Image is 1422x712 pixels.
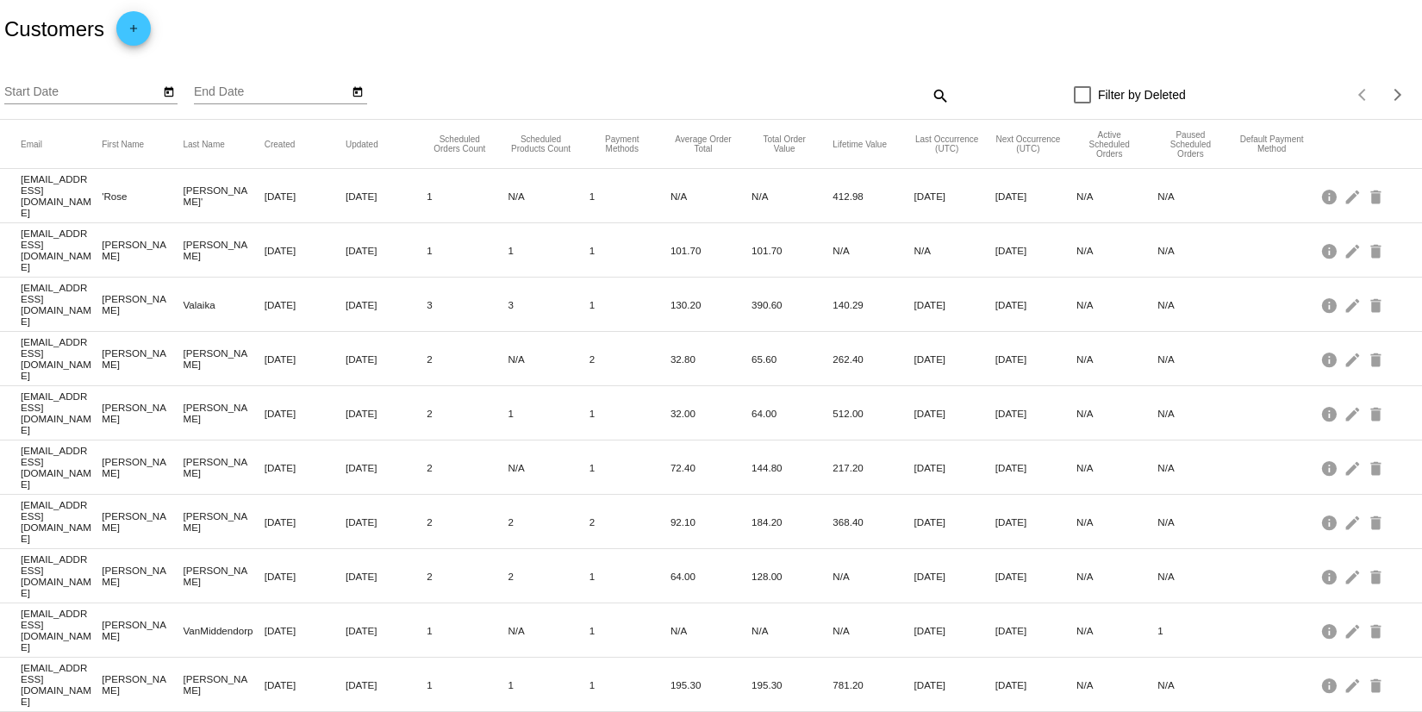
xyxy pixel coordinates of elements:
[752,512,833,532] mat-cell: 184.20
[589,186,670,206] mat-cell: 1
[194,85,349,99] input: End Date
[1320,671,1341,698] mat-icon: info
[1076,186,1157,206] mat-cell: N/A
[995,512,1076,532] mat-cell: [DATE]
[1320,291,1341,318] mat-icon: info
[349,82,367,100] button: Open calendar
[995,240,1076,260] mat-cell: [DATE]
[1076,458,1157,478] mat-cell: N/A
[102,669,183,700] mat-cell: [PERSON_NAME]
[589,403,670,423] mat-cell: 1
[670,458,752,478] mat-cell: 72.40
[1367,237,1388,264] mat-icon: delete
[1076,130,1142,159] button: Change sorting for ActiveScheduledOrdersCount
[914,186,995,206] mat-cell: [DATE]
[508,295,589,315] mat-cell: 3
[914,295,995,315] mat-cell: [DATE]
[21,386,102,440] mat-cell: [EMAIL_ADDRESS][DOMAIN_NAME]
[1344,454,1364,481] mat-icon: edit
[265,675,346,695] mat-cell: [DATE]
[346,240,427,260] mat-cell: [DATE]
[427,566,508,586] mat-cell: 2
[1346,78,1381,112] button: Previous page
[265,349,346,369] mat-cell: [DATE]
[589,566,670,586] mat-cell: 1
[508,403,589,423] mat-cell: 1
[833,139,887,149] button: Change sorting for ScheduledOrderLTV
[1076,566,1157,586] mat-cell: N/A
[102,506,183,537] mat-cell: [PERSON_NAME]
[833,403,914,423] mat-cell: 512.00
[508,240,589,260] mat-cell: 1
[589,621,670,640] mat-cell: 1
[427,186,508,206] mat-cell: 1
[346,186,427,206] mat-cell: [DATE]
[1381,78,1415,112] button: Next page
[159,82,178,100] button: Open calendar
[102,615,183,646] mat-cell: [PERSON_NAME]
[1344,291,1364,318] mat-icon: edit
[265,139,296,149] button: Change sorting for CreatedUtc
[21,549,102,603] mat-cell: [EMAIL_ADDRESS][DOMAIN_NAME]
[833,512,914,532] mat-cell: 368.40
[265,240,346,260] mat-cell: [DATE]
[752,621,833,640] mat-cell: N/A
[1076,621,1157,640] mat-cell: N/A
[427,349,508,369] mat-cell: 2
[1344,617,1364,644] mat-icon: edit
[670,403,752,423] mat-cell: 32.00
[508,512,589,532] mat-cell: 2
[995,295,1076,315] mat-cell: [DATE]
[123,22,144,43] mat-icon: add
[670,186,752,206] mat-cell: N/A
[833,458,914,478] mat-cell: 217.20
[183,621,264,640] mat-cell: VanMiddendorp
[1344,346,1364,372] mat-icon: edit
[508,621,589,640] mat-cell: N/A
[833,295,914,315] mat-cell: 140.29
[670,349,752,369] mat-cell: 32.80
[102,139,144,149] button: Change sorting for FirstName
[1076,512,1157,532] mat-cell: N/A
[4,17,104,41] h2: Customers
[183,234,264,265] mat-cell: [PERSON_NAME]
[508,675,589,695] mat-cell: 1
[21,658,102,711] mat-cell: [EMAIL_ADDRESS][DOMAIN_NAME]
[1076,240,1157,260] mat-cell: N/A
[1157,675,1238,695] mat-cell: N/A
[914,349,995,369] mat-cell: [DATE]
[589,675,670,695] mat-cell: 1
[1076,403,1157,423] mat-cell: N/A
[346,621,427,640] mat-cell: [DATE]
[508,134,573,153] button: Change sorting for TotalProductsScheduledCount
[265,186,346,206] mat-cell: [DATE]
[21,495,102,548] mat-cell: [EMAIL_ADDRESS][DOMAIN_NAME]
[995,675,1076,695] mat-cell: [DATE]
[1320,237,1341,264] mat-icon: info
[1157,295,1238,315] mat-cell: N/A
[346,675,427,695] mat-cell: [DATE]
[1344,400,1364,427] mat-icon: edit
[183,452,264,483] mat-cell: [PERSON_NAME]
[1157,621,1238,640] mat-cell: 1
[21,169,102,222] mat-cell: [EMAIL_ADDRESS][DOMAIN_NAME]
[265,458,346,478] mat-cell: [DATE]
[752,134,817,153] button: Change sorting for TotalScheduledOrderValue
[183,560,264,591] mat-cell: [PERSON_NAME]
[1157,349,1238,369] mat-cell: N/A
[914,621,995,640] mat-cell: [DATE]
[833,349,914,369] mat-cell: 262.40
[346,349,427,369] mat-cell: [DATE]
[914,566,995,586] mat-cell: [DATE]
[102,289,183,320] mat-cell: [PERSON_NAME]
[670,566,752,586] mat-cell: 64.00
[102,560,183,591] mat-cell: [PERSON_NAME]
[1344,237,1364,264] mat-icon: edit
[1157,512,1238,532] mat-cell: N/A
[752,458,833,478] mat-cell: 144.80
[1367,346,1388,372] mat-icon: delete
[1157,186,1238,206] mat-cell: N/A
[752,295,833,315] mat-cell: 390.60
[995,621,1076,640] mat-cell: [DATE]
[995,134,1061,153] button: Change sorting for NextScheduledOrderOccurrenceUtc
